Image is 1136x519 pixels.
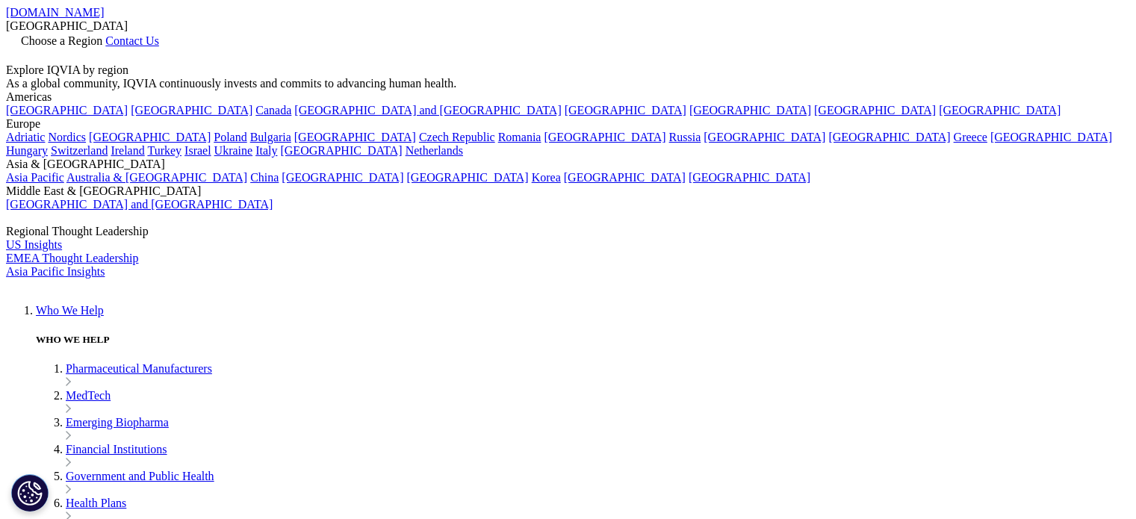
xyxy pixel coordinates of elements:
a: Hungary [6,144,48,157]
a: Turkey [147,144,181,157]
div: Regional Thought Leadership [6,225,1130,238]
a: Ireland [111,144,144,157]
a: Financial Institutions [66,443,167,456]
a: China [250,171,279,184]
a: [GEOGRAPHIC_DATA] [282,171,403,184]
a: [GEOGRAPHIC_DATA] [689,171,810,184]
a: Romania [498,131,541,143]
a: Czech Republic [419,131,495,143]
a: Netherlands [406,144,463,157]
a: Nordics [48,131,86,143]
button: Cookies Settings [11,474,49,512]
a: Contact Us [105,34,159,47]
a: MedTech [66,389,111,402]
a: Adriatic [6,131,45,143]
a: Canada [255,104,291,116]
span: Choose a Region [21,34,102,47]
a: [GEOGRAPHIC_DATA] [294,131,416,143]
a: [DOMAIN_NAME] [6,6,105,19]
a: [GEOGRAPHIC_DATA] and [GEOGRAPHIC_DATA] [294,104,561,116]
div: Middle East & [GEOGRAPHIC_DATA] [6,184,1130,198]
a: [GEOGRAPHIC_DATA] [544,131,665,143]
a: Italy [255,144,277,157]
a: US Insights [6,238,62,251]
a: Poland [214,131,246,143]
a: [GEOGRAPHIC_DATA] [689,104,811,116]
a: [GEOGRAPHIC_DATA] [6,104,128,116]
a: [GEOGRAPHIC_DATA] [565,104,686,116]
a: [GEOGRAPHIC_DATA] [704,131,825,143]
a: [GEOGRAPHIC_DATA] [990,131,1112,143]
a: Ukraine [214,144,253,157]
a: Greece [954,131,987,143]
div: Explore IQVIA by region [6,63,1130,77]
h5: WHO WE HELP [36,334,1130,346]
a: [GEOGRAPHIC_DATA] [407,171,529,184]
a: Korea [532,171,561,184]
a: [GEOGRAPHIC_DATA] [280,144,402,157]
div: Asia & [GEOGRAPHIC_DATA] [6,158,1130,171]
a: Health Plans [66,497,126,509]
a: [GEOGRAPHIC_DATA] [564,171,686,184]
a: Switzerland [51,144,108,157]
div: Americas [6,90,1130,104]
a: [GEOGRAPHIC_DATA] [939,104,1061,116]
a: Pharmaceutical Manufacturers [66,362,212,375]
a: Asia Pacific Insights [6,265,105,278]
a: Russia [669,131,701,143]
a: [GEOGRAPHIC_DATA] [814,104,936,116]
a: EMEA Thought Leadership [6,252,138,264]
a: Bulgaria [250,131,291,143]
div: Europe [6,117,1130,131]
a: [GEOGRAPHIC_DATA] [89,131,211,143]
a: Asia Pacific [6,171,64,184]
a: [GEOGRAPHIC_DATA] [131,104,252,116]
a: Israel [184,144,211,157]
div: [GEOGRAPHIC_DATA] [6,19,1130,33]
a: [GEOGRAPHIC_DATA] and [GEOGRAPHIC_DATA] [6,198,273,211]
a: Australia & [GEOGRAPHIC_DATA] [66,171,247,184]
a: [GEOGRAPHIC_DATA] [828,131,950,143]
a: Emerging Biopharma [66,416,169,429]
a: Who We Help [36,304,104,317]
div: As a global community, IQVIA continuously invests and commits to advancing human health. [6,77,1130,90]
a: Government and Public Health [66,470,214,482]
